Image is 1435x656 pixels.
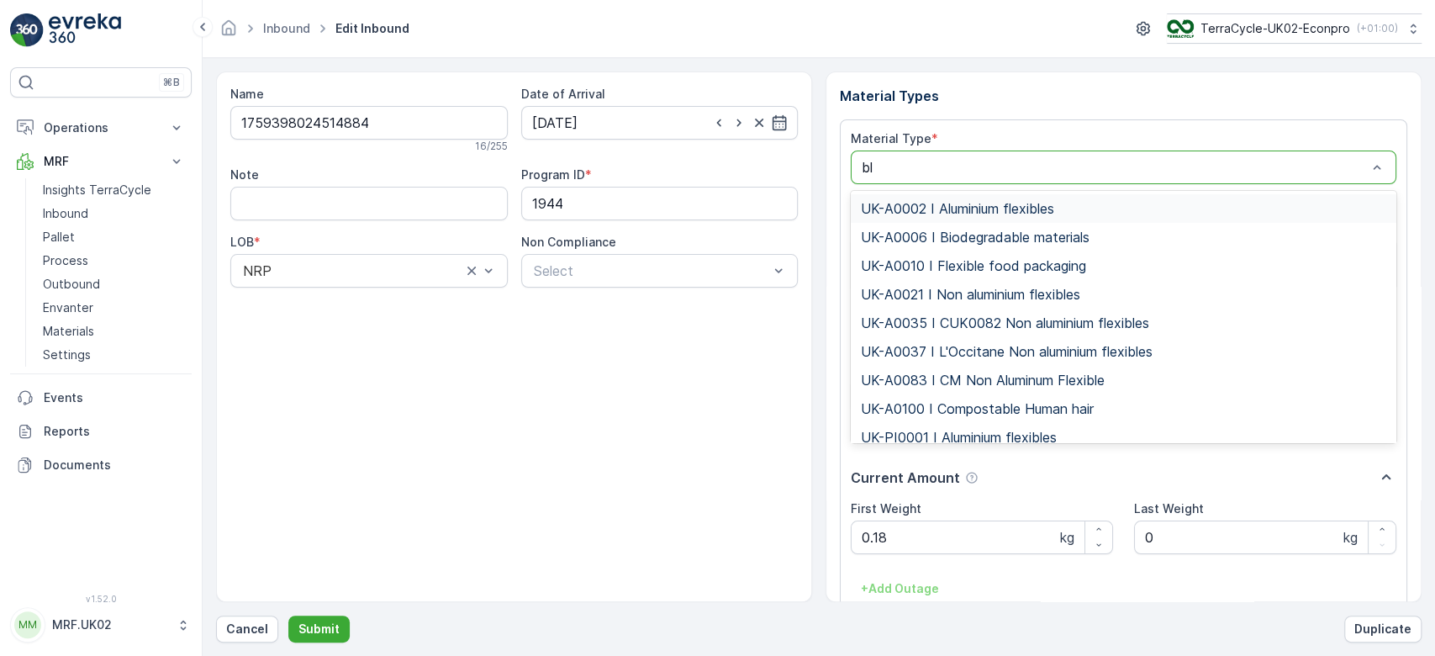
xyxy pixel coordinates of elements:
[861,373,1105,388] span: UK-A0083 I CM Non Aluminum Flexible
[861,230,1089,245] span: UK-A0006 I Biodegradable materials
[14,611,41,638] div: MM
[10,415,192,448] a: Reports
[44,119,158,136] p: Operations
[43,205,88,222] p: Inbound
[851,501,921,516] label: First Weight
[10,381,192,415] a: Events
[10,111,192,145] button: Operations
[36,343,192,367] a: Settings
[52,616,168,633] p: MRF.UK02
[1357,22,1398,35] p: ( +01:00 )
[521,235,616,249] label: Non Compliance
[216,616,278,643] button: Cancel
[1343,527,1358,548] p: kg
[36,249,192,272] a: Process
[475,140,508,153] p: 16 / 255
[36,178,192,202] a: Insights TerraCycle
[230,235,254,249] label: LOB
[1134,501,1204,516] label: Last Weight
[861,287,1080,302] span: UK-A0021 I Non aluminium flexibles
[521,87,605,101] label: Date of Arrival
[861,430,1057,445] span: UK-PI0001 I Aluminium flexibles
[49,13,121,47] img: logo_light-DOdMpM7g.png
[861,258,1086,273] span: UK-A0010 I Flexible food packaging
[36,296,192,320] a: Envanter
[263,21,310,35] a: Inbound
[1354,621,1411,637] p: Duplicate
[1200,20,1350,37] p: TerraCycle-UK02-Econpro
[861,401,1094,416] span: UK-A0100 I Compostable Human hair
[851,131,931,145] label: Material Type
[44,457,185,473] p: Documents
[10,607,192,643] button: MMMRF.UK02
[36,202,192,225] a: Inbound
[43,229,75,246] p: Pallet
[298,621,340,637] p: Submit
[1167,13,1422,44] button: TerraCycle-UK02-Econpro(+01:00)
[861,344,1153,359] span: UK-A0037 I L'Occitane Non aluminium flexibles
[36,320,192,343] a: Materials
[226,621,268,637] p: Cancel
[851,575,949,602] button: +Add Outage
[1167,19,1194,38] img: terracycle_logo_wKaHoWT.png
[534,261,769,281] p: Select
[965,471,979,484] div: Help Tooltip Icon
[10,145,192,178] button: MRF
[288,616,350,643] button: Submit
[43,182,151,198] p: Insights TerraCycle
[840,86,1407,106] p: Material Types
[230,167,259,182] label: Note
[10,13,44,47] img: logo
[521,167,585,182] label: Program ID
[332,20,413,37] span: Edit Inbound
[1344,616,1422,643] button: Duplicate
[861,580,939,597] p: + Add Outage
[44,389,185,406] p: Events
[10,594,192,604] span: v 1.52.0
[36,272,192,296] a: Outbound
[851,468,960,488] p: Current Amount
[219,25,238,40] a: Homepage
[43,347,91,363] p: Settings
[43,276,100,293] p: Outbound
[44,423,185,440] p: Reports
[10,448,192,482] a: Documents
[861,315,1149,331] span: UK-A0035 I CUK0082 Non aluminium flexibles
[43,252,88,269] p: Process
[861,201,1054,216] span: UK-A0002 I Aluminium flexibles
[163,76,180,89] p: ⌘B
[521,106,799,140] input: dd/mm/yyyy
[230,87,264,101] label: Name
[43,299,93,316] p: Envanter
[43,323,94,340] p: Materials
[44,153,158,170] p: MRF
[1060,527,1074,548] p: kg
[36,225,192,249] a: Pallet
